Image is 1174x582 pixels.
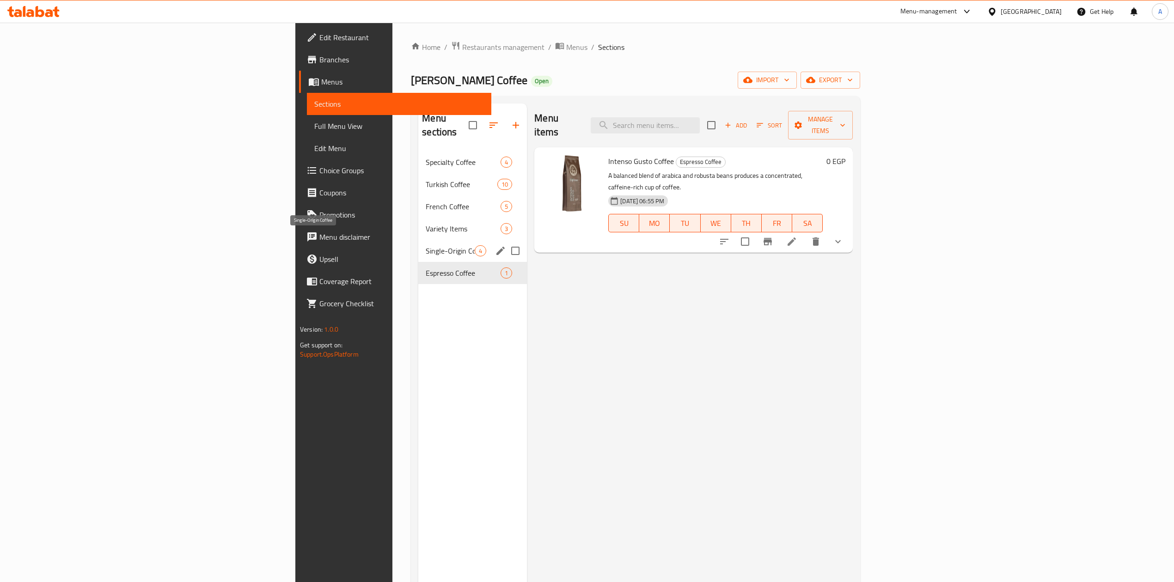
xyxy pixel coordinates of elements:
div: Specialty Coffee4 [418,151,527,173]
span: Add [723,120,748,131]
span: Menu disclaimer [319,231,484,242]
span: Turkish Coffee [426,179,497,190]
a: Full Menu View [307,115,491,137]
span: FR [765,217,789,230]
a: Coupons [299,182,491,204]
div: Turkish Coffee10 [418,173,527,195]
span: 1 [501,269,512,278]
button: TH [731,214,762,232]
a: Restaurants management [451,41,544,53]
span: Full Menu View [314,121,484,132]
a: Coverage Report [299,270,491,292]
span: Branches [319,54,484,65]
span: Menus [566,42,587,53]
span: Specialty Coffee [426,157,501,168]
p: A balanced blend of arabica and robusta beans produces a concentrated, caffeine-rich cup of coffee. [608,170,823,193]
span: Select section [702,115,721,135]
a: Menus [299,71,491,93]
button: SA [792,214,823,232]
li: / [591,42,594,53]
button: TU [670,214,700,232]
button: WE [701,214,731,232]
span: Menus [321,76,484,87]
div: Espresso Coffee1 [418,262,527,284]
span: SU [612,217,636,230]
input: search [591,117,700,133]
button: Manage items [788,111,853,139]
h6: 0 EGP [826,155,845,168]
span: Edit Restaurant [319,32,484,43]
span: TH [735,217,758,230]
span: Sections [598,42,624,53]
div: French Coffee5 [418,195,527,218]
span: export [808,74,853,86]
button: export [801,72,860,89]
span: WE [704,217,728,230]
span: 5 [501,202,512,211]
a: Support.OpsPlatform [300,348,359,360]
button: Add [721,118,751,133]
li: / [548,42,551,53]
button: SU [608,214,639,232]
span: A [1158,6,1162,17]
span: Get support on: [300,339,342,351]
span: Edit Menu [314,143,484,154]
div: items [501,157,512,168]
a: Promotions [299,204,491,226]
span: Sections [314,98,484,109]
a: Upsell [299,248,491,270]
span: Single-Origin Coffee [426,245,475,256]
a: Edit menu item [786,236,797,247]
button: sort-choices [713,230,735,253]
span: Upsell [319,254,484,265]
span: Select all sections [463,115,483,135]
a: Choice Groups [299,159,491,182]
span: 4 [501,158,512,167]
span: SA [796,217,819,230]
span: Coupons [319,187,484,198]
a: Edit Menu [307,137,491,159]
nav: breadcrumb [411,41,860,53]
div: Single-Origin Coffee4edit [418,240,527,262]
button: Sort [754,118,784,133]
h2: Menu items [534,111,580,139]
button: FR [762,214,792,232]
span: Variety Items [426,223,501,234]
button: Add section [505,114,527,136]
span: French Coffee [426,201,501,212]
svg: Show Choices [832,236,844,247]
div: Menu-management [900,6,957,17]
div: [GEOGRAPHIC_DATA] [1001,6,1062,17]
span: Coverage Report [319,276,484,287]
button: import [738,72,797,89]
span: Manage items [795,114,845,137]
button: edit [494,244,508,258]
button: Branch-specific-item [757,230,779,253]
div: items [501,223,512,234]
span: 4 [475,247,486,255]
span: Version: [300,323,323,335]
div: Variety Items3 [418,218,527,240]
span: Grocery Checklist [319,298,484,309]
span: Select to update [735,232,755,251]
span: MO [643,217,666,230]
div: items [497,179,512,190]
span: 3 [501,224,512,233]
span: [DATE] 06:55 PM [617,197,668,206]
span: 1.0.0 [324,323,338,335]
button: delete [805,230,827,253]
button: show more [827,230,849,253]
span: Open [531,77,552,85]
span: Choice Groups [319,165,484,176]
div: items [501,201,512,212]
a: Grocery Checklist [299,292,491,315]
span: Intenso Gusto Coffee [608,154,674,168]
div: Espresso Coffee [676,157,726,168]
div: Espresso Coffee [426,267,501,279]
a: Sections [307,93,491,115]
span: Promotions [319,209,484,220]
span: TU [673,217,697,230]
span: import [745,74,789,86]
